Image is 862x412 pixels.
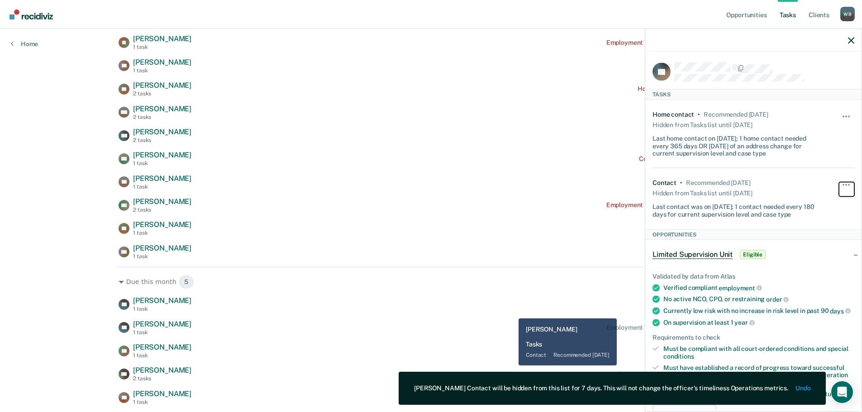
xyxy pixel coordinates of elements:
div: • [698,110,700,118]
span: [PERSON_NAME] [133,320,191,328]
div: 2 tasks [133,114,191,120]
span: [PERSON_NAME] [133,174,191,183]
span: [PERSON_NAME] [133,389,191,398]
span: order [766,296,789,303]
span: [PERSON_NAME] [133,151,191,159]
div: 1 task [133,230,191,236]
div: 1 task [133,306,191,312]
span: [PERSON_NAME] [133,244,191,252]
span: [PERSON_NAME] [133,104,191,113]
div: Open Intercom Messenger [831,381,853,403]
div: 2 tasks [133,90,191,97]
button: Undo [795,384,810,392]
div: Contact [652,179,676,187]
div: Opportunities [645,229,862,240]
img: Recidiviz [10,9,53,19]
div: 2 tasks [133,137,191,143]
div: 1 task [133,253,191,260]
a: Home [11,40,38,48]
div: Tasks [645,89,862,99]
div: Recommended 3 months ago [704,110,768,118]
div: Verified compliant [663,284,854,292]
div: Limited Supervision UnitEligible [645,240,862,269]
div: Last home contact on [DATE]; 1 home contact needed every 365 days OR [DATE] of an address change ... [652,131,821,157]
div: 2 tasks [133,375,191,382]
span: Eligible [740,250,766,259]
div: Requirements to check [652,334,854,341]
span: [PERSON_NAME] [133,58,191,66]
span: [PERSON_NAME] [133,220,191,229]
span: [PERSON_NAME] [133,366,191,374]
div: No active NCO, CPO, or restraining [663,295,854,303]
span: 5 [178,275,194,289]
div: Must be compliant with all court-ordered conditions and special conditions [663,345,854,360]
div: Home contact [652,110,694,118]
div: Employment Verification recommended [DATE] [606,370,743,378]
div: Recommended in 14 days [686,179,750,187]
div: 1 task [133,67,191,74]
span: [PERSON_NAME] [133,81,191,90]
div: Hidden from Tasks list until [DATE] [652,118,752,131]
span: [PERSON_NAME] [133,197,191,206]
button: Profile dropdown button [840,7,855,21]
div: Employment Verification recommended [DATE] [606,39,743,47]
div: 1 task [133,44,191,50]
div: Currently low risk with no increase in risk level in past 90 [663,307,854,315]
div: Due this month [119,275,743,289]
div: 1 task [133,184,191,190]
div: 1 task [133,352,191,359]
div: Validated by data from Atlas [652,272,854,280]
div: Contact recommended a month ago [639,155,743,163]
span: Limited Supervision Unit [652,250,733,259]
div: 1 task [133,399,191,405]
div: [PERSON_NAME] Contact will be hidden from this list for 7 days. This will not change the officer'... [414,384,788,392]
span: days [830,307,850,314]
div: Last contact was on [DATE]; 1 contact needed every 180 days for current supervision level and cas... [652,199,821,218]
div: Hidden from Tasks list until [DATE] [652,186,752,199]
div: 1 task [133,160,191,166]
div: 2 tasks [133,207,191,213]
div: • [680,179,682,187]
div: Employment Verification recommended [DATE] [606,201,743,209]
div: Must have established a record of progress toward successful completion of Court-ordered obligati... [663,364,854,386]
span: year [734,319,754,326]
div: Home contact recommended [DATE] [638,85,743,93]
span: [PERSON_NAME] [133,343,191,351]
div: W B [840,7,855,21]
span: [PERSON_NAME] [133,296,191,305]
div: On supervision at least 1 [663,318,854,327]
div: 1 task [133,329,191,336]
span: employment [719,284,762,291]
div: Employment Verification recommended [DATE] [606,324,743,331]
span: [PERSON_NAME] [133,34,191,43]
span: [PERSON_NAME] [133,128,191,136]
